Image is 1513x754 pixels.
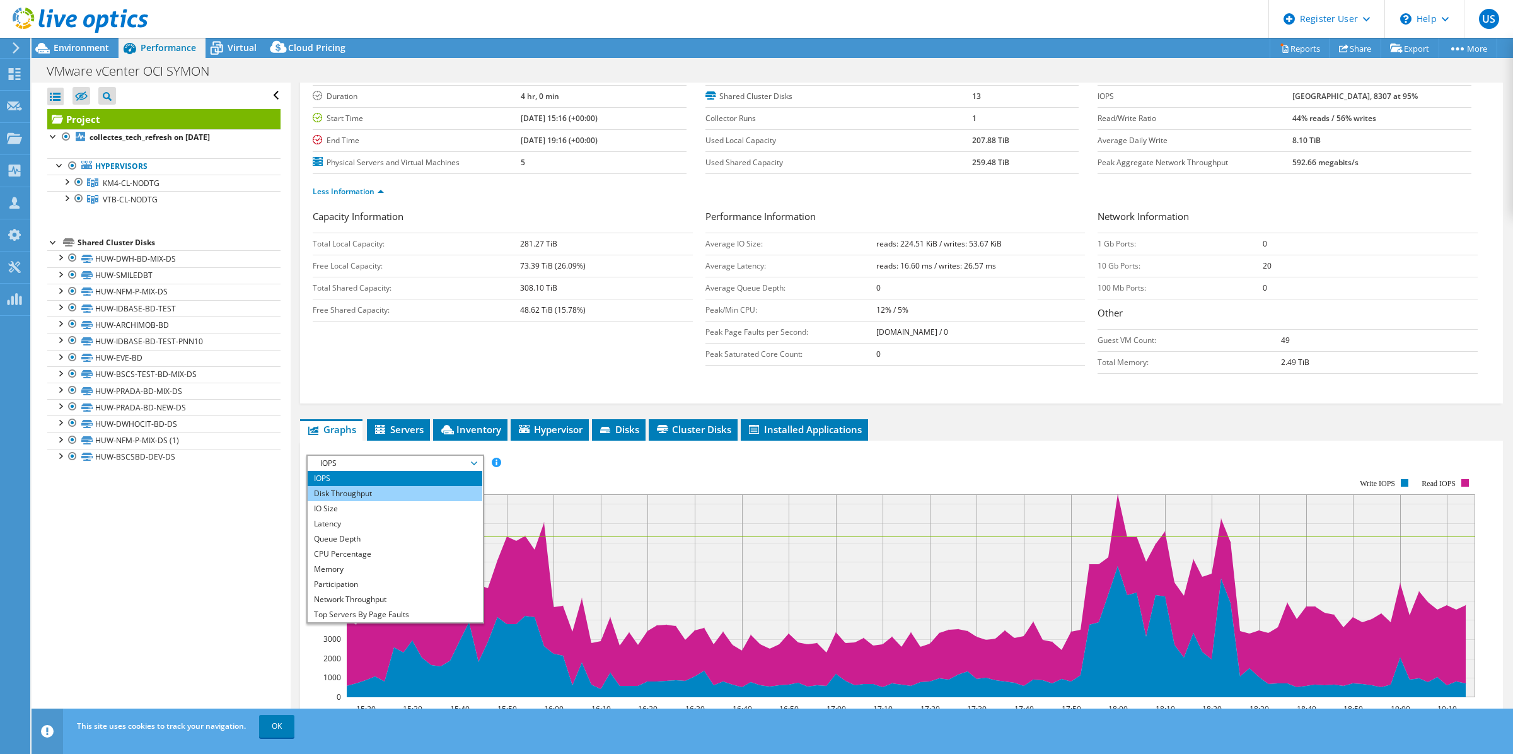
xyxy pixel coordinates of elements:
td: Free Local Capacity: [313,255,520,277]
li: Queue Depth [308,531,482,547]
span: Servers [373,423,424,436]
b: 4 hr, 0 min [521,91,559,101]
text: 16:20 [638,704,658,714]
a: HUW-DWH-BD-MIX-DS [47,250,281,267]
a: HUW-PRADA-BD-MIX-DS [47,383,281,399]
td: Peak Saturated Core Count: [705,343,876,365]
a: More [1439,38,1497,58]
a: KM4-CL-NODTG [47,175,281,191]
a: Reports [1270,38,1330,58]
text: 15:50 [497,704,517,714]
b: 0 [1263,282,1267,293]
text: 18:50 [1343,704,1363,714]
text: 15:20 [356,704,376,714]
text: 16:00 [544,704,564,714]
a: HUW-IDBASE-BD-TEST-PNN10 [47,333,281,349]
td: 1 Gb Ports: [1098,233,1263,255]
b: 1 [972,113,977,124]
b: 8.10 TiB [1292,135,1321,146]
li: CPU Percentage [308,547,482,562]
text: 17:40 [1014,704,1034,714]
b: 2.49 TiB [1281,357,1309,368]
li: Disk Throughput [308,486,482,501]
label: Used Shared Capacity [705,156,973,169]
span: Cloud Pricing [288,42,345,54]
a: HUW-DWHOCIT-BD-DS [47,415,281,432]
b: 20 [1263,260,1272,271]
b: 0 [876,349,881,359]
a: Hypervisors [47,158,281,175]
span: Environment [54,42,109,54]
b: [DOMAIN_NAME] / 0 [876,327,948,337]
td: Average Latency: [705,255,876,277]
text: 16:50 [779,704,799,714]
text: 18:20 [1202,704,1222,714]
b: 44% reads / 56% writes [1292,113,1376,124]
td: Average Queue Depth: [705,277,876,299]
a: HUW-EVE-BD [47,350,281,366]
td: Total Shared Capacity: [313,277,520,299]
span: Installed Applications [747,423,862,436]
b: [DATE] 15:16 (+00:00) [521,113,598,124]
text: 1000 [323,672,341,683]
b: 73.39 TiB (26.09%) [520,260,586,271]
div: Shared Cluster Disks [78,235,281,250]
label: Collector Runs [705,112,973,125]
span: US [1479,9,1499,29]
b: 48.62 TiB (15.78%) [520,304,586,315]
label: Physical Servers and Virtual Machines [313,156,521,169]
span: IOPS [314,456,476,471]
text: 16:10 [591,704,611,714]
h3: Capacity Information [313,209,693,226]
text: 19:10 [1437,704,1457,714]
label: Peak Aggregate Network Throughput [1098,156,1292,169]
a: OK [259,715,294,738]
a: Share [1330,38,1381,58]
b: reads: 224.51 KiB / writes: 53.67 KiB [876,238,1002,249]
svg: \n [1400,13,1412,25]
b: [GEOGRAPHIC_DATA], 8307 at 95% [1292,91,1418,101]
a: HUW-NFM-P-MIX-DS (1) [47,432,281,449]
text: 18:10 [1156,704,1175,714]
span: This site uses cookies to track your navigation. [77,721,246,731]
text: 18:30 [1249,704,1269,714]
label: Average Daily Write [1098,134,1292,147]
a: HUW-PRADA-BD-NEW-DS [47,399,281,415]
li: Latency [308,516,482,531]
b: 207.88 TiB [972,135,1009,146]
label: Shared Cluster Disks [705,90,973,103]
td: Average IO Size: [705,233,876,255]
label: Read/Write Ratio [1098,112,1292,125]
text: 15:30 [403,704,422,714]
label: End Time [313,134,521,147]
text: 17:10 [873,704,893,714]
label: Duration [313,90,521,103]
text: 17:00 [826,704,846,714]
h1: VMware vCenter OCI SYMON [41,64,229,78]
b: 12% / 5% [876,304,908,315]
b: collectes_tech_refresh on [DATE] [90,132,210,142]
li: IOPS [308,471,482,486]
span: Graphs [306,423,356,436]
b: 259.48 TiB [972,157,1009,168]
td: Total Memory: [1098,351,1280,373]
b: 5 [521,157,525,168]
label: Start Time [313,112,521,125]
a: HUW-IDBASE-BD-TEST [47,300,281,316]
text: 17:50 [1062,704,1081,714]
b: reads: 16.60 ms / writes: 26.57 ms [876,260,996,271]
b: 592.66 megabits/s [1292,157,1359,168]
h3: Network Information [1098,209,1478,226]
text: 16:30 [685,704,705,714]
li: IO Size [308,501,482,516]
text: 0 [337,692,341,702]
li: Memory [308,562,482,577]
h3: Performance Information [705,209,1086,226]
text: 17:20 [920,704,940,714]
b: [DATE] 19:16 (+00:00) [521,135,598,146]
text: Write IOPS [1360,479,1395,488]
span: Performance [141,42,196,54]
span: VTB-CL-NODTG [103,194,158,205]
td: Peak/Min CPU: [705,299,876,321]
a: HUW-ARCHIMOB-BD [47,316,281,333]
